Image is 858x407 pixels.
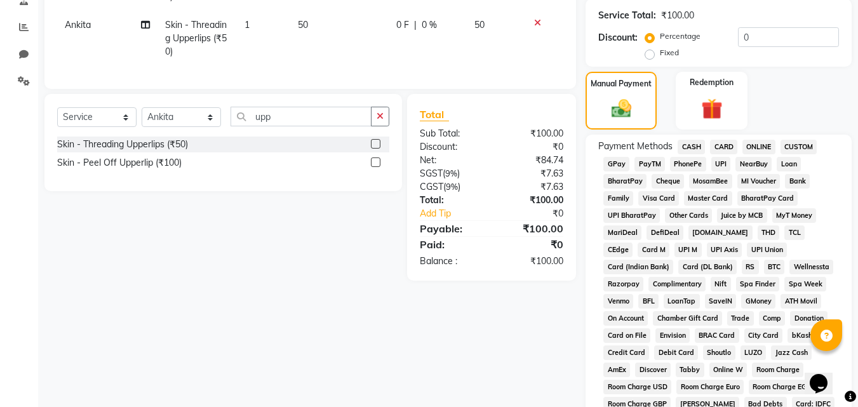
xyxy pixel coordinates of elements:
[598,31,638,44] div: Discount:
[603,225,641,240] span: MariDeal
[703,345,735,360] span: Shoutlo
[784,225,805,240] span: TCL
[65,19,91,30] span: Ankita
[707,243,742,257] span: UPI Axis
[492,194,573,207] div: ₹100.00
[603,174,647,189] span: BharatPay
[603,380,671,394] span: Room Charge USD
[492,180,573,194] div: ₹7.63
[591,78,652,90] label: Manual Payment
[492,154,573,167] div: ₹84.74
[603,345,649,360] span: Credit Card
[445,168,457,178] span: 9%
[736,277,780,291] span: Spa Finder
[410,255,492,268] div: Balance :
[634,157,665,171] span: PayTM
[785,174,810,189] span: Bank
[742,260,759,274] span: RS
[420,168,443,179] span: SGST
[741,294,775,309] span: GMoney
[710,140,737,154] span: CARD
[772,208,817,223] span: MyT Money
[410,140,492,154] div: Discount:
[410,207,505,220] a: Add Tip
[603,157,629,171] span: GPay
[711,157,731,171] span: UPI
[492,127,573,140] div: ₹100.00
[749,380,815,394] span: Room Charge EGP
[695,328,739,343] span: BRAC Card
[410,167,492,180] div: ( )
[695,96,729,122] img: _gift.svg
[709,363,747,377] span: Online W
[759,311,786,326] span: Comp
[676,363,704,377] span: Tabby
[689,174,732,189] span: MosamBee
[747,243,787,257] span: UPI Union
[665,208,712,223] span: Other Cards
[655,328,690,343] span: Envision
[414,18,417,32] span: |
[742,140,775,154] span: ONLINE
[660,30,700,42] label: Percentage
[603,243,633,257] span: CEdge
[653,311,722,326] span: Chamber Gift Card
[660,47,679,58] label: Fixed
[298,19,308,30] span: 50
[638,294,659,309] span: BFL
[410,180,492,194] div: ( )
[598,140,673,153] span: Payment Methods
[603,191,633,206] span: Family
[777,157,801,171] span: Loan
[410,154,492,167] div: Net:
[737,191,798,206] span: BharatPay Card
[603,328,650,343] span: Card on File
[605,97,638,120] img: _cash.svg
[788,328,816,343] span: bKash
[420,108,449,121] span: Total
[688,225,753,240] span: [DOMAIN_NAME]
[752,363,803,377] span: Room Charge
[245,19,250,30] span: 1
[396,18,409,32] span: 0 F
[727,311,754,326] span: Trade
[674,243,702,257] span: UPI M
[735,157,772,171] span: NearBuy
[474,19,485,30] span: 50
[705,294,737,309] span: SaveIN
[790,311,828,326] span: Donation
[492,140,573,154] div: ₹0
[410,237,492,252] div: Paid:
[789,260,833,274] span: Wellnessta
[638,191,679,206] span: Visa Card
[446,182,458,192] span: 9%
[603,363,630,377] span: AmEx
[771,345,812,360] span: Jazz Cash
[492,221,573,236] div: ₹100.00
[57,138,188,151] div: Skin - Threading Upperlips (₹50)
[711,277,731,291] span: Nift
[603,311,648,326] span: On Account
[422,18,437,32] span: 0 %
[410,127,492,140] div: Sub Total:
[638,243,669,257] span: Card M
[784,277,826,291] span: Spa Week
[805,356,845,394] iframe: chat widget
[758,225,780,240] span: THD
[652,174,684,189] span: Cheque
[744,328,783,343] span: City Card
[737,174,781,189] span: MI Voucher
[654,345,698,360] span: Debit Card
[676,380,744,394] span: Room Charge Euro
[410,194,492,207] div: Total:
[670,157,706,171] span: PhonePe
[741,345,767,360] span: LUZO
[492,237,573,252] div: ₹0
[492,167,573,180] div: ₹7.63
[717,208,767,223] span: Juice by MCB
[165,19,227,57] span: Skin - Threading Upperlips (₹50)
[420,181,443,192] span: CGST
[635,363,671,377] span: Discover
[764,260,785,274] span: BTC
[684,191,732,206] span: Master Card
